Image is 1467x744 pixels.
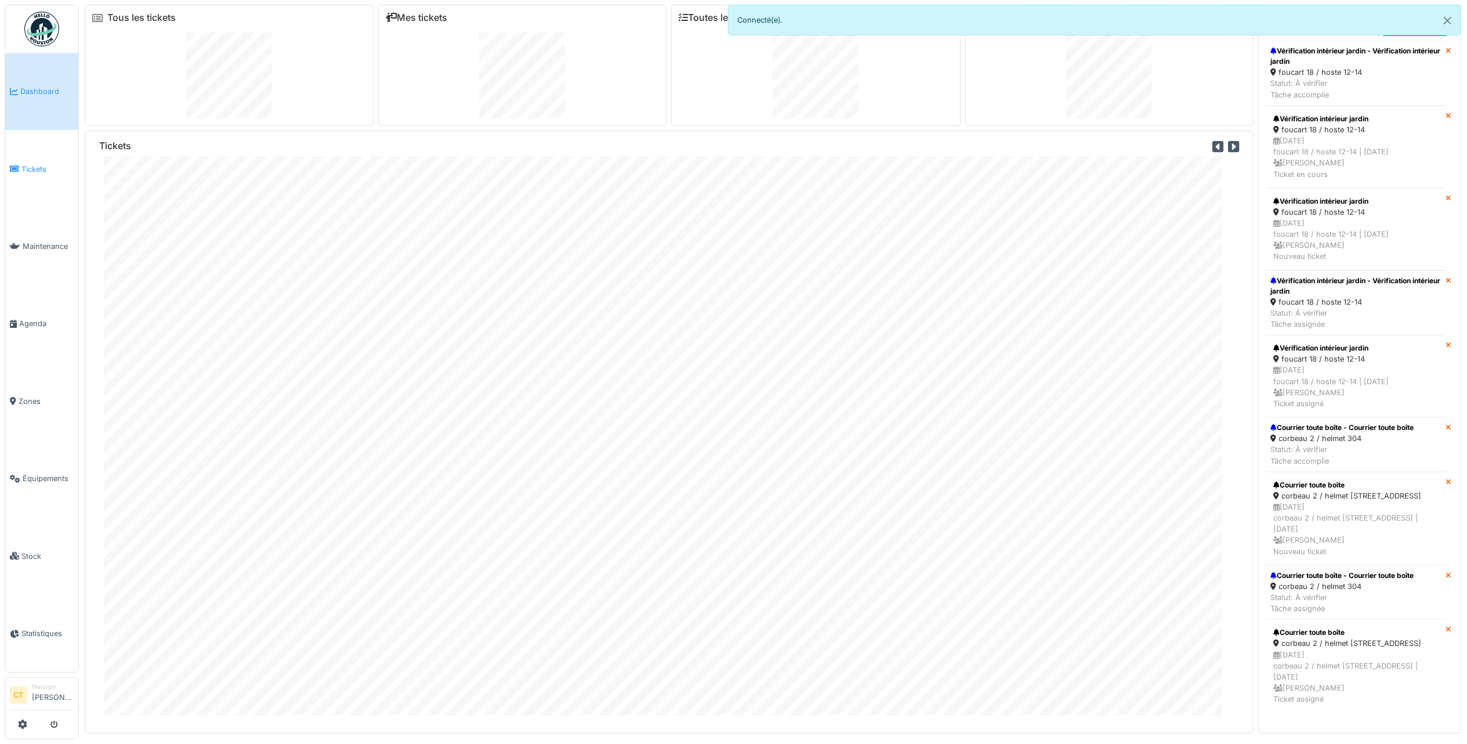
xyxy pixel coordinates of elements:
div: foucart 18 / hoste 12-14 [1273,207,1439,218]
a: Agenda [5,285,78,362]
div: Vérification intérieur jardin - Vérification intérieur jardin [1270,276,1441,297]
div: Manager [32,682,74,691]
div: Statut: À vérifier Tâche accomplie [1270,444,1414,466]
a: Vérification intérieur jardin - Vérification intérieur jardin foucart 18 / hoste 12-14 Statut: À ... [1266,41,1446,106]
a: Mes tickets [386,12,448,23]
a: Équipements [5,440,78,517]
h6: Tickets [99,140,131,151]
a: Maintenance [5,208,78,285]
div: corbeau 2 / helmet 304 [1270,581,1414,592]
div: Vérification intérieur jardin [1273,196,1439,207]
a: Dashboard [5,53,78,130]
div: Statut: À vérifier Tâche accomplie [1270,78,1441,100]
span: Dashboard [20,86,74,97]
div: corbeau 2 / helmet [STREET_ADDRESS] [1273,638,1439,649]
div: [DATE] foucart 18 / hoste 12-14 | [DATE] [PERSON_NAME] Ticket en cours [1273,135,1439,180]
div: Statut: À vérifier Tâche assignée [1270,592,1414,614]
div: corbeau 2 / helmet [STREET_ADDRESS] [1273,490,1439,501]
span: Statistiques [21,628,74,639]
div: Courrier toute boîte [1273,480,1439,490]
div: Vérification intérieur jardin [1273,343,1439,353]
div: foucart 18 / hoste 12-14 [1273,353,1439,364]
a: Tickets [5,130,78,207]
a: Toutes les tâches [679,12,765,23]
span: Agenda [19,318,74,329]
li: [PERSON_NAME] [32,682,74,707]
div: foucart 18 / hoste 12-14 [1273,124,1439,135]
div: [DATE] corbeau 2 / helmet [STREET_ADDRESS] | [DATE] [PERSON_NAME] Ticket assigné [1273,649,1439,705]
a: Stock [5,517,78,594]
a: Vérification intérieur jardin foucart 18 / hoste 12-14 [DATE]foucart 18 / hoste 12-14 | [DATE] [P... [1266,106,1446,188]
a: Tous les tickets [107,12,176,23]
a: Courrier toute boîte - Courrier toute boîte corbeau 2 / helmet 304 Statut: À vérifierTâche assignée [1266,565,1446,620]
a: CT Manager[PERSON_NAME] [10,682,74,710]
div: [DATE] corbeau 2 / helmet [STREET_ADDRESS] | [DATE] [PERSON_NAME] Nouveau ticket [1273,501,1439,557]
a: Courrier toute boîte corbeau 2 / helmet [STREET_ADDRESS] [DATE]corbeau 2 / helmet [STREET_ADDRESS... [1266,472,1446,565]
div: Statut: À vérifier Tâche assignée [1270,308,1441,330]
div: [DATE] foucart 18 / hoste 12-14 | [DATE] [PERSON_NAME] Ticket assigné [1273,364,1439,409]
div: Courrier toute boîte - Courrier toute boîte [1270,570,1414,581]
div: Connecté(e). [728,5,1462,35]
div: Courrier toute boîte [1273,627,1439,638]
a: Statistiques [5,595,78,672]
div: foucart 18 / hoste 12-14 [1270,297,1441,308]
a: Vérification intérieur jardin foucart 18 / hoste 12-14 [DATE]foucart 18 / hoste 12-14 | [DATE] [P... [1266,188,1446,270]
div: Vérification intérieur jardin - Vérification intérieur jardin [1270,46,1441,67]
a: Zones [5,363,78,440]
div: Courrier toute boîte - Courrier toute boîte [1270,422,1414,433]
span: Tickets [21,164,74,175]
span: Équipements [23,473,74,484]
div: [DATE] foucart 18 / hoste 12-14 | [DATE] [PERSON_NAME] Nouveau ticket [1273,218,1439,262]
div: Vérification intérieur jardin [1273,114,1439,124]
a: Courrier toute boîte - Courrier toute boîte corbeau 2 / helmet 304 Statut: À vérifierTâche accomplie [1266,417,1446,472]
span: Stock [21,551,74,562]
div: corbeau 2 / helmet 304 [1270,433,1414,444]
a: Vérification intérieur jardin - Vérification intérieur jardin foucart 18 / hoste 12-14 Statut: À ... [1266,270,1446,335]
button: Close [1435,5,1461,36]
span: Maintenance [23,241,74,252]
img: Badge_color-CXgf-gQk.svg [24,12,59,46]
li: CT [10,687,27,704]
div: foucart 18 / hoste 12-14 [1270,67,1441,78]
span: Zones [19,396,74,407]
a: Courrier toute boîte corbeau 2 / helmet [STREET_ADDRESS] [DATE]corbeau 2 / helmet [STREET_ADDRESS... [1266,619,1446,713]
a: Vérification intérieur jardin foucart 18 / hoste 12-14 [DATE]foucart 18 / hoste 12-14 | [DATE] [P... [1266,335,1446,417]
